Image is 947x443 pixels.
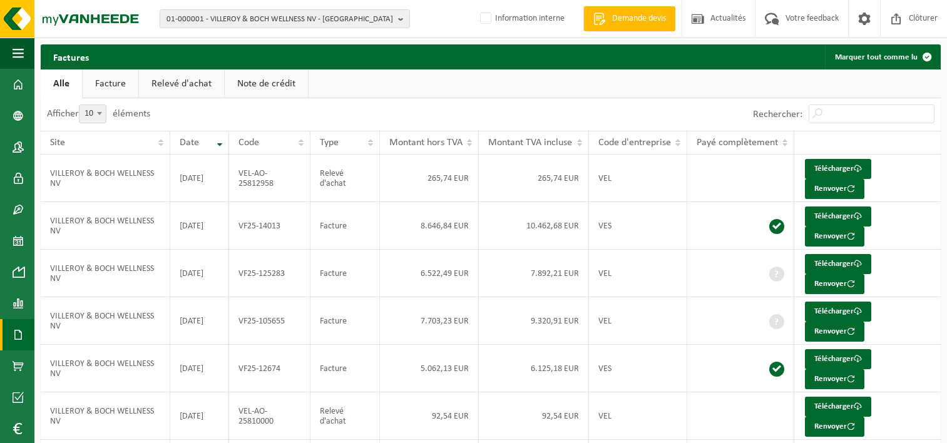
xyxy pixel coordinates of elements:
span: Site [50,138,65,148]
a: Télécharger [805,254,871,274]
td: VEL-AO-25812958 [229,155,311,202]
button: Renvoyer [805,227,864,247]
td: 92,54 EUR [380,392,479,440]
a: Note de crédit [225,69,308,98]
label: Rechercher: [753,109,802,120]
span: Code d'entreprise [598,138,671,148]
span: Montant TVA incluse [488,138,572,148]
button: Renvoyer [805,322,864,342]
span: Type [320,138,339,148]
td: VF25-105655 [229,297,311,345]
td: VILLEROY & BOCH WELLNESS NV [41,202,170,250]
td: 7.703,23 EUR [380,297,479,345]
span: Montant hors TVA [389,138,463,148]
td: Facture [310,250,379,297]
a: Télécharger [805,159,871,179]
a: Télécharger [805,302,871,322]
td: VF25-12674 [229,345,311,392]
a: Relevé d'achat [139,69,224,98]
td: Facture [310,297,379,345]
button: 01-000001 - VILLEROY & BOCH WELLNESS NV - [GEOGRAPHIC_DATA] [160,9,410,28]
td: VEL [589,297,687,345]
a: Télécharger [805,349,871,369]
td: Relevé d'achat [310,155,379,202]
a: Télécharger [805,206,871,227]
td: VEL-AO-25810000 [229,392,311,440]
a: Télécharger [805,397,871,417]
td: [DATE] [170,202,229,250]
a: Demande devis [583,6,675,31]
a: Facture [83,69,138,98]
button: Renvoyer [805,417,864,437]
td: VILLEROY & BOCH WELLNESS NV [41,155,170,202]
td: VILLEROY & BOCH WELLNESS NV [41,250,170,297]
td: Facture [310,345,379,392]
button: Renvoyer [805,179,864,199]
span: Payé complètement [697,138,778,148]
td: VES [589,202,687,250]
label: Afficher éléments [47,109,150,119]
td: 92,54 EUR [479,392,588,440]
td: VEL [589,155,687,202]
button: Renvoyer [805,274,864,294]
span: 10 [79,104,106,123]
a: Alle [41,69,82,98]
td: [DATE] [170,297,229,345]
td: 7.892,21 EUR [479,250,588,297]
td: 265,74 EUR [380,155,479,202]
td: VF25-14013 [229,202,311,250]
span: 10 [79,105,106,123]
td: 10.462,68 EUR [479,202,588,250]
td: VES [589,345,687,392]
span: 01-000001 - VILLEROY & BOCH WELLNESS NV - [GEOGRAPHIC_DATA] [166,10,393,29]
td: 6.522,49 EUR [380,250,479,297]
td: VILLEROY & BOCH WELLNESS NV [41,345,170,392]
td: 8.646,84 EUR [380,202,479,250]
td: [DATE] [170,155,229,202]
td: Relevé d'achat [310,392,379,440]
span: Code [238,138,259,148]
td: 6.125,18 EUR [479,345,588,392]
td: VILLEROY & BOCH WELLNESS NV [41,392,170,440]
td: VF25-125283 [229,250,311,297]
button: Renvoyer [805,369,864,389]
td: Facture [310,202,379,250]
td: 5.062,13 EUR [380,345,479,392]
td: 9.320,91 EUR [479,297,588,345]
td: 265,74 EUR [479,155,588,202]
td: VEL [589,392,687,440]
span: Date [180,138,199,148]
td: VILLEROY & BOCH WELLNESS NV [41,297,170,345]
td: [DATE] [170,392,229,440]
td: [DATE] [170,345,229,392]
h2: Factures [41,44,101,69]
td: VEL [589,250,687,297]
span: Demande devis [609,13,669,25]
label: Information interne [478,9,565,28]
td: [DATE] [170,250,229,297]
button: Marquer tout comme lu [825,44,939,69]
